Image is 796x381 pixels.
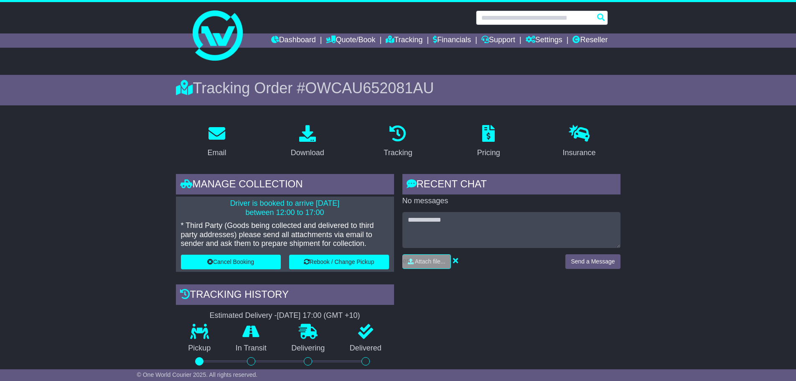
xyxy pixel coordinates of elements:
p: Driver is booked to arrive [DATE] between 12:00 to 17:00 [181,199,389,217]
div: Insurance [563,147,596,159]
a: Download [285,122,330,161]
button: Cancel Booking [181,255,281,269]
p: Delivered [337,344,394,353]
div: Pricing [477,147,500,159]
a: Tracking [378,122,417,161]
p: No messages [402,197,621,206]
div: Email [207,147,226,159]
div: RECENT CHAT [402,174,621,197]
a: Pricing [472,122,506,161]
a: Financials [433,33,471,48]
a: Insurance [557,122,601,161]
p: Pickup [176,344,224,353]
div: Manage collection [176,174,394,197]
div: Download [291,147,324,159]
button: Send a Message [565,254,620,269]
div: Tracking [384,147,412,159]
span: © One World Courier 2025. All rights reserved. [137,371,258,378]
a: Quote/Book [326,33,375,48]
p: * Third Party (Goods being collected and delivered to third party addresses) please send all atta... [181,221,389,248]
p: Delivering [279,344,338,353]
button: Rebook / Change Pickup [289,255,389,269]
span: OWCAU652081AU [305,79,434,97]
div: [DATE] 17:00 (GMT +10) [277,311,360,320]
a: Tracking [386,33,422,48]
div: Estimated Delivery - [176,311,394,320]
a: Reseller [572,33,608,48]
div: Tracking Order # [176,79,621,97]
a: Dashboard [271,33,316,48]
a: Email [202,122,231,161]
div: Tracking history [176,284,394,307]
p: In Transit [223,344,279,353]
a: Support [481,33,515,48]
a: Settings [526,33,562,48]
